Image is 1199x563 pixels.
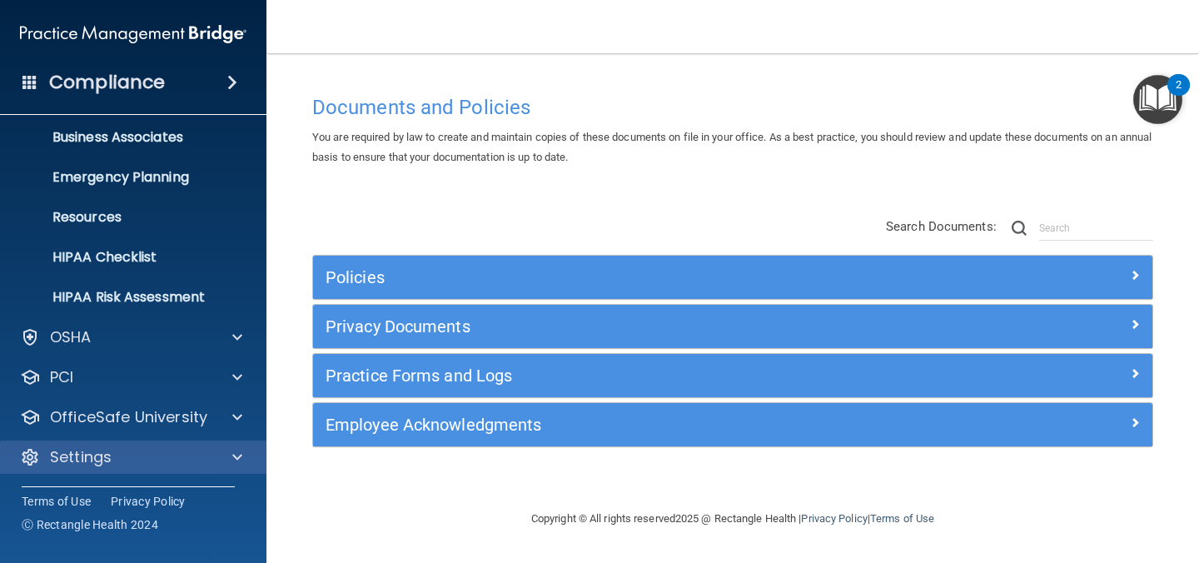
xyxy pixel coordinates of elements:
[20,17,246,51] img: PMB logo
[11,209,238,226] p: Resources
[326,366,930,385] h5: Practice Forms and Logs
[429,492,1037,546] div: Copyright © All rights reserved 2025 @ Rectangle Health | |
[50,447,112,467] p: Settings
[20,407,242,427] a: OfficeSafe University
[11,249,238,266] p: HIPAA Checklist
[312,131,1152,163] span: You are required by law to create and maintain copies of these documents on file in your office. ...
[20,327,242,347] a: OSHA
[1133,75,1182,124] button: Open Resource Center, 2 new notifications
[50,367,73,387] p: PCI
[326,411,1140,438] a: Employee Acknowledgments
[326,416,930,434] h5: Employee Acknowledgments
[22,516,158,533] span: Ⓒ Rectangle Health 2024
[111,493,186,510] a: Privacy Policy
[312,97,1153,118] h4: Documents and Policies
[20,447,242,467] a: Settings
[11,169,238,186] p: Emergency Planning
[50,407,207,427] p: OfficeSafe University
[326,313,1140,340] a: Privacy Documents
[801,512,867,525] a: Privacy Policy
[11,289,238,306] p: HIPAA Risk Assessment
[326,264,1140,291] a: Policies
[870,512,934,525] a: Terms of Use
[1012,221,1027,236] img: ic-search.3b580494.png
[326,268,930,286] h5: Policies
[22,493,91,510] a: Terms of Use
[49,71,165,94] h4: Compliance
[11,129,238,146] p: Business Associates
[326,317,930,336] h5: Privacy Documents
[911,445,1179,511] iframe: Drift Widget Chat Controller
[20,367,242,387] a: PCI
[886,219,997,234] span: Search Documents:
[50,327,92,347] p: OSHA
[326,362,1140,389] a: Practice Forms and Logs
[1039,216,1153,241] input: Search
[1176,85,1182,107] div: 2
